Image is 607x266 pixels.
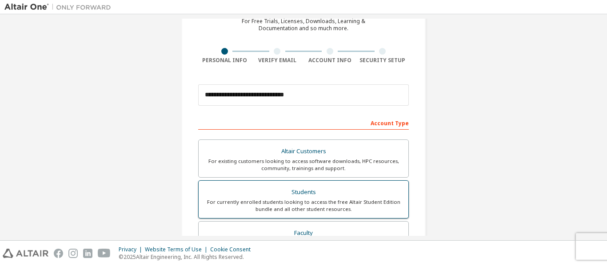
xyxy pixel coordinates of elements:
div: Security Setup [356,57,409,64]
img: youtube.svg [98,249,111,258]
div: For Free Trials, Licenses, Downloads, Learning & Documentation and so much more. [242,18,365,32]
div: For existing customers looking to access software downloads, HPC resources, community, trainings ... [204,158,403,172]
img: facebook.svg [54,249,63,258]
div: Verify Email [251,57,304,64]
div: Faculty [204,227,403,239]
div: Account Type [198,115,409,130]
div: For currently enrolled students looking to access the free Altair Student Edition bundle and all ... [204,199,403,213]
div: Account Info [303,57,356,64]
img: Altair One [4,3,116,12]
div: Privacy [119,246,145,253]
p: © 2025 Altair Engineering, Inc. All Rights Reserved. [119,253,256,261]
div: Altair Customers [204,145,403,158]
div: Students [204,186,403,199]
img: instagram.svg [68,249,78,258]
img: linkedin.svg [83,249,92,258]
div: Personal Info [198,57,251,64]
div: Website Terms of Use [145,246,210,253]
div: Cookie Consent [210,246,256,253]
img: altair_logo.svg [3,249,48,258]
